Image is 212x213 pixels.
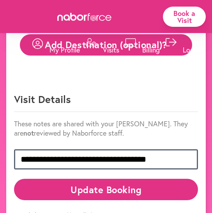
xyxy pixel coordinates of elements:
[183,45,204,54] p: Logout
[86,38,119,61] a: Visits
[20,34,192,56] button: Add Destination (optional)?
[166,38,204,61] a: Logout
[32,38,80,61] a: My Profile
[163,7,206,27] div: Book a Visit
[14,93,198,112] p: Visit Details
[142,45,160,54] p: Billing
[103,45,119,54] p: Visits
[49,45,80,54] p: My Profile
[14,119,198,138] p: These notes are shared with your [PERSON_NAME]. They are reviewed by Naborforce staff.
[14,179,198,200] button: Update Booking
[125,38,160,61] a: Billing
[23,128,34,138] strong: not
